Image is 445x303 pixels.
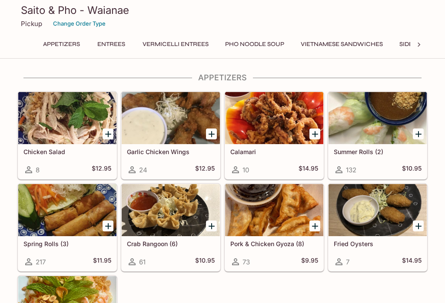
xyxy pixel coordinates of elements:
button: Add Calamari [309,128,320,139]
h5: Calamari [230,148,318,155]
a: Calamari10$14.95 [225,92,324,179]
button: Add Pork & Chicken Gyoza (8) [309,221,320,231]
h5: Fried Oysters [334,240,422,247]
button: Add Chicken Salad [103,128,113,139]
button: Vietnamese Sandwiches [296,38,388,50]
button: Side Order [395,38,441,50]
h5: Spring Rolls (3) [23,240,111,247]
div: Summer Rolls (2) [329,92,427,144]
h5: $12.95 [92,165,111,175]
h5: $10.95 [402,165,422,175]
h5: $10.95 [195,257,215,267]
a: Crab Rangoon (6)61$10.95 [121,184,220,271]
button: Add Garlic Chicken Wings [206,128,217,139]
button: Add Spring Rolls (3) [103,221,113,231]
div: Spring Rolls (3) [18,184,116,236]
a: Garlic Chicken Wings24$12.95 [121,92,220,179]
span: 61 [139,258,146,266]
button: Vermicelli Entrees [138,38,213,50]
h5: $12.95 [195,165,215,175]
h5: Chicken Salad [23,148,111,155]
h5: $14.95 [299,165,318,175]
a: Chicken Salad8$12.95 [18,92,117,179]
div: Garlic Chicken Wings [122,92,220,144]
div: Crab Rangoon (6) [122,184,220,236]
span: 217 [36,258,46,266]
span: 132 [346,166,356,174]
a: Fried Oysters7$14.95 [328,184,427,271]
p: Pickup [21,20,42,28]
div: Pork & Chicken Gyoza (8) [225,184,323,236]
button: Entrees [92,38,131,50]
button: Add Crab Rangoon (6) [206,221,217,231]
h5: Pork & Chicken Gyoza (8) [230,240,318,247]
span: 10 [242,166,249,174]
button: Change Order Type [49,17,110,30]
span: 8 [36,166,40,174]
h5: Garlic Chicken Wings [127,148,215,155]
div: Chicken Salad [18,92,116,144]
h5: Crab Rangoon (6) [127,240,215,247]
h5: $9.95 [301,257,318,267]
div: Calamari [225,92,323,144]
div: Fried Oysters [329,184,427,236]
a: Summer Rolls (2)132$10.95 [328,92,427,179]
button: Appetizers [38,38,85,50]
button: Pho Noodle Soup [220,38,289,50]
span: 24 [139,166,147,174]
h5: $14.95 [402,257,422,267]
button: Add Fried Oysters [413,221,424,231]
span: 7 [346,258,349,266]
button: Add Summer Rolls (2) [413,128,424,139]
h3: Saito & Pho - Waianae [21,3,424,17]
a: Pork & Chicken Gyoza (8)73$9.95 [225,184,324,271]
h5: Summer Rolls (2) [334,148,422,155]
a: Spring Rolls (3)217$11.95 [18,184,117,271]
h4: Appetizers [17,73,428,82]
span: 73 [242,258,250,266]
h5: $11.95 [93,257,111,267]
